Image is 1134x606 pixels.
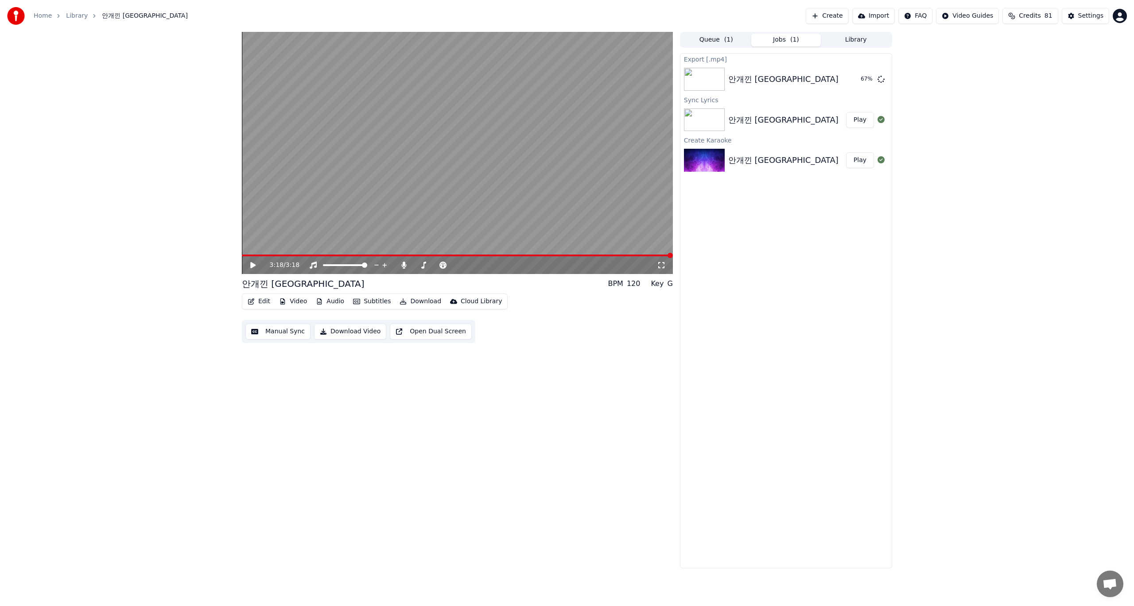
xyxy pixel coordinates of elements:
[276,295,311,308] button: Video
[1019,12,1041,20] span: Credits
[861,76,874,83] div: 67 %
[390,324,472,340] button: Open Dual Screen
[724,35,733,44] span: ( 1 )
[312,295,348,308] button: Audio
[1045,12,1052,20] span: 81
[242,278,365,290] div: 안개낀 [GEOGRAPHIC_DATA]
[728,154,839,166] div: 안개낀 [GEOGRAPHIC_DATA]
[245,324,311,340] button: Manual Sync
[7,7,25,25] img: youka
[790,35,799,44] span: ( 1 )
[1078,12,1103,20] div: Settings
[1002,8,1058,24] button: Credits81
[680,54,892,64] div: Export [.mp4]
[751,34,821,46] button: Jobs
[728,114,839,126] div: 안개낀 [GEOGRAPHIC_DATA]
[681,34,751,46] button: Queue
[244,295,274,308] button: Edit
[651,278,664,289] div: Key
[846,152,874,168] button: Play
[806,8,849,24] button: Create
[728,73,839,85] div: 안개낀 [GEOGRAPHIC_DATA]
[667,278,672,289] div: G
[270,261,291,270] div: /
[396,295,445,308] button: Download
[627,278,641,289] div: 120
[286,261,299,270] span: 3:18
[898,8,932,24] button: FAQ
[34,12,52,20] a: Home
[66,12,88,20] a: Library
[680,94,892,105] div: Sync Lyrics
[821,34,891,46] button: Library
[270,261,283,270] span: 3:18
[350,295,394,308] button: Subtitles
[102,12,188,20] span: 안개낀 [GEOGRAPHIC_DATA]
[680,135,892,145] div: Create Karaoke
[846,112,874,128] button: Play
[936,8,999,24] button: Video Guides
[608,278,623,289] div: BPM
[34,12,188,20] nav: breadcrumb
[1097,571,1123,597] a: 채팅 열기
[852,8,895,24] button: Import
[461,297,502,306] div: Cloud Library
[314,324,386,340] button: Download Video
[1062,8,1109,24] button: Settings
